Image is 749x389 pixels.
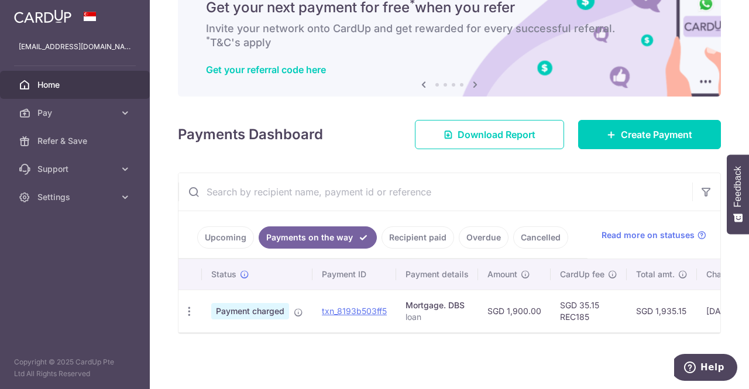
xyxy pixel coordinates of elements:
span: Support [37,163,115,175]
span: Payment charged [211,303,289,319]
a: Read more on statuses [602,229,706,241]
a: Overdue [459,226,509,249]
input: Search by recipient name, payment id or reference [178,173,692,211]
a: Download Report [415,120,564,149]
td: SGD 1,935.15 [627,290,697,332]
img: CardUp [14,9,71,23]
span: Download Report [458,128,535,142]
span: Status [211,268,236,280]
td: SGD 1,900.00 [478,290,551,332]
iframe: Opens a widget where you can find more information [674,354,737,383]
a: Recipient paid [382,226,454,249]
p: [EMAIL_ADDRESS][DOMAIN_NAME] [19,41,131,53]
span: Pay [37,107,115,119]
a: txn_8193b503ff5 [322,306,387,316]
span: Amount [487,268,517,280]
a: Payments on the way [259,226,377,249]
a: Upcoming [197,226,254,249]
span: Settings [37,191,115,203]
span: Refer & Save [37,135,115,147]
h6: Invite your network onto CardUp and get rewarded for every successful referral. T&C's apply [206,22,693,50]
th: Payment details [396,259,478,290]
span: Read more on statuses [602,229,695,241]
span: CardUp fee [560,268,604,280]
span: Feedback [733,166,743,207]
a: Get your referral code here [206,64,326,75]
p: loan [406,311,469,323]
a: Cancelled [513,226,568,249]
div: Mortgage. DBS [406,300,469,311]
button: Feedback - Show survey [727,154,749,234]
h4: Payments Dashboard [178,124,323,145]
a: Create Payment [578,120,721,149]
td: SGD 35.15 REC185 [551,290,627,332]
span: Create Payment [621,128,692,142]
span: Home [37,79,115,91]
th: Payment ID [312,259,396,290]
span: Total amt. [636,268,675,280]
